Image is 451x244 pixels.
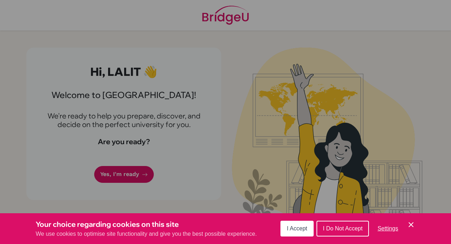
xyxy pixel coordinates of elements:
button: I Accept [280,221,314,236]
button: Settings [372,221,404,236]
h3: Your choice regarding cookies on this site [36,219,257,230]
button: Save and close [407,220,415,229]
button: I Do Not Accept [316,221,369,236]
p: We use cookies to optimise site functionality and give you the best possible experience. [36,230,257,238]
span: Settings [377,225,398,231]
span: I Accept [287,225,307,231]
span: I Do Not Accept [323,225,363,231]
